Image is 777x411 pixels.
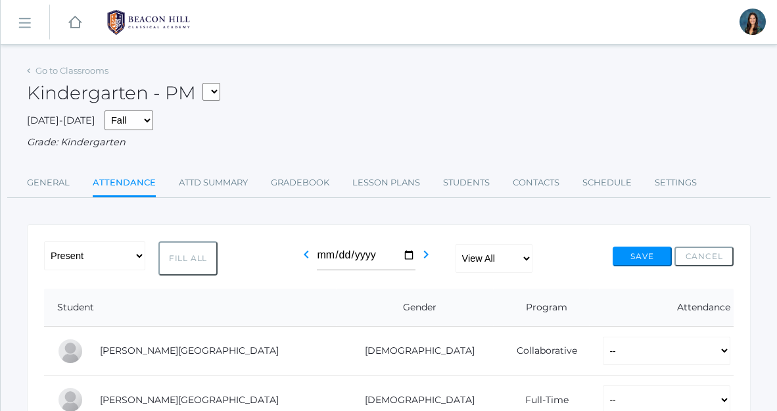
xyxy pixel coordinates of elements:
[337,326,494,375] td: [DEMOGRAPHIC_DATA]
[99,6,198,39] img: BHCALogos-05-308ed15e86a5a0abce9b8dd61676a3503ac9727e845dece92d48e8588c001991.png
[35,65,108,76] a: Go to Classrooms
[57,338,83,364] div: Charlotte Bair
[613,247,672,266] button: Save
[674,247,734,266] button: Cancel
[337,289,494,327] th: Gender
[590,289,734,327] th: Attendance
[27,114,95,126] span: [DATE]-[DATE]
[298,247,314,262] i: chevron_left
[513,170,559,196] a: Contacts
[494,289,590,327] th: Program
[740,9,766,35] div: Jordyn Dewey
[27,83,220,104] h2: Kindergarten - PM
[271,170,329,196] a: Gradebook
[27,170,70,196] a: General
[158,241,218,276] button: Fill All
[100,394,279,406] a: [PERSON_NAME][GEOGRAPHIC_DATA]
[27,135,751,150] div: Grade: Kindergarten
[655,170,697,196] a: Settings
[494,326,590,375] td: Collaborative
[100,345,279,356] a: [PERSON_NAME][GEOGRAPHIC_DATA]
[582,170,632,196] a: Schedule
[93,170,156,198] a: Attendance
[44,289,337,327] th: Student
[418,247,434,262] i: chevron_right
[298,253,314,265] a: chevron_left
[418,253,434,265] a: chevron_right
[443,170,490,196] a: Students
[179,170,248,196] a: Attd Summary
[352,170,420,196] a: Lesson Plans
